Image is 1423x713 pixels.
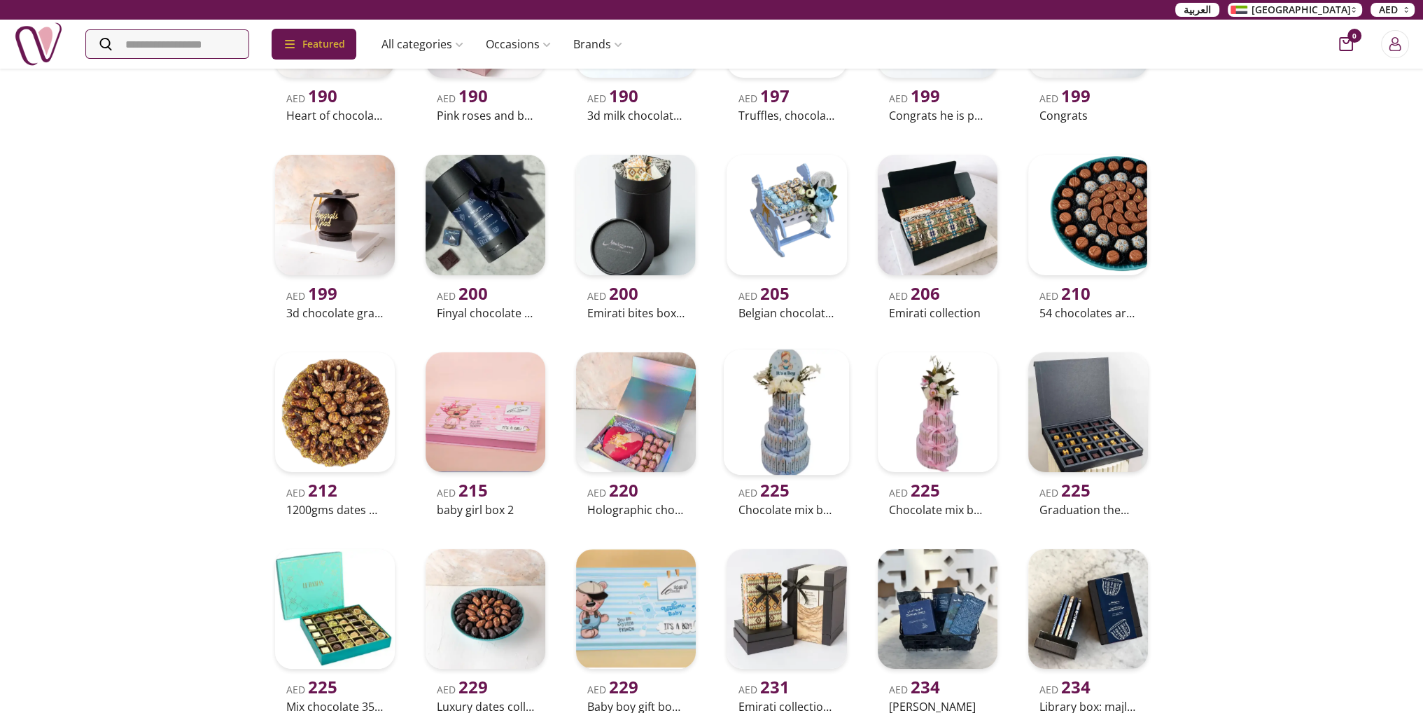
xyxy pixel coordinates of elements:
span: AED [1039,486,1091,499]
h2: 3d milk chocolate sheep by cravings café [587,107,685,124]
span: 220 [609,478,638,501]
span: AED [286,486,337,499]
img: uae-gifts-54 Chocolates Arrangement by NJD [1028,155,1148,275]
a: Brands [562,30,633,58]
span: 199 [308,282,337,305]
span: 205 [759,282,789,305]
img: uae-gifts-Finyal Chocolate Bites (75 pieces) [426,155,545,275]
input: Search [86,30,248,58]
span: 225 [308,675,337,698]
img: uae-gifts-Emirati Collection Library Box (Set of 5 Bars) [727,549,846,669]
img: uae-gifts-Luxury Dates Collection [426,549,545,669]
button: [GEOGRAPHIC_DATA] [1228,3,1362,17]
span: AED [1039,92,1091,105]
span: AED [437,92,488,105]
a: uae-gifts-3D Chocolate Graduation Hat by NJDAED 1993d chocolate graduation hat by njd [269,149,400,324]
span: 229 [458,675,488,698]
span: 190 [458,84,488,107]
span: 199 [911,84,940,107]
span: 200 [609,282,638,305]
img: uae-gifts-Shirka Hamper [878,549,997,669]
a: uae-gifts-Chocolate mix baby girl 2AED 225Chocolate mix baby girl [DEMOGRAPHIC_DATA] [721,347,852,521]
span: AED [738,289,789,303]
img: uae-gifts-1200gms Dates Hamper by NJD [275,352,395,472]
h2: Belgian chocolate for newborn baby boy [DEMOGRAPHIC_DATA] [738,305,835,321]
button: cart-button [1339,37,1353,51]
img: uae-gifts-Emirati Bites Box (Box of 75 Bites) [576,155,696,275]
span: AED [738,683,789,696]
span: 206 [911,282,940,305]
span: العربية [1184,3,1211,17]
h2: Chocolate mix baby girl [DEMOGRAPHIC_DATA] [738,501,835,518]
img: uae-gifts-Chocolate mix baby girl 1 [878,352,997,472]
a: uae-gifts-Emirati Bites Box (Box of 75 Bites)AED 200Emirati bites box (box of 75 bites) [570,149,701,324]
span: 229 [609,675,638,698]
span: AED [286,683,337,696]
span: 234 [1061,675,1091,698]
img: uae-gifts-Graduation theme Customizable Chocolates [1028,352,1148,472]
a: uae-gifts-Belgian chocolate for newborn baby boy 4AED 205Belgian chocolate for newborn baby boy [... [721,149,852,324]
a: uae-gifts-Holographic Chocolate Treat Box by NJDAED 220Holographic chocolate treat box by njd [570,347,701,521]
h2: Congrats [1039,107,1137,124]
span: 215 [458,478,488,501]
h2: 1200gms dates hamper by njd [286,501,384,518]
span: 212 [308,478,337,501]
span: AED [1039,683,1091,696]
span: 210 [1061,282,1091,305]
a: uae-gifts-1200gms Dates Hamper by NJDAED 2121200gms dates hamper by njd [269,347,400,521]
span: 0 [1347,29,1361,43]
span: AED [889,289,940,303]
h2: Pink roses and berries by njd [437,107,534,124]
span: AED [286,289,337,303]
h2: Graduation theme customizable chocolates [1039,501,1137,518]
span: AED [587,289,638,303]
img: uae-gifts-Belgian chocolate for newborn baby boy 4 [727,155,846,275]
a: Occasions [475,30,562,58]
h2: 54 chocolates arrangement by njd [1039,305,1137,321]
span: AED [738,486,789,499]
div: Featured [272,29,356,60]
span: AED [1039,289,1091,303]
span: 225 [911,478,940,501]
span: AED [889,92,940,105]
span: 200 [458,282,488,305]
span: AED [286,92,337,105]
img: uae-gifts-Holographic Chocolate Treat Box by NJD [576,352,696,472]
span: AED [587,92,638,105]
a: uae-gifts-Graduation theme Customizable ChocolatesAED 225Graduation theme customizable chocolates [1023,347,1154,521]
img: uae-gifts-Emirati Collection [878,155,997,275]
h2: Finyal chocolate bites (75 pieces) [437,305,534,321]
span: 190 [308,84,337,107]
h2: Heart of chocolate by njd [286,107,384,124]
span: 231 [759,675,789,698]
button: AED [1371,3,1415,17]
a: All categories [370,30,475,58]
span: 225 [1061,478,1091,501]
button: Login [1381,30,1409,58]
span: 199 [1061,84,1091,107]
img: uae-gifts-baby girl box 2 [426,352,545,472]
h2: baby girl box 2 [437,501,534,518]
span: AED [437,683,488,696]
span: AED [587,486,638,499]
img: uae-gifts-Chocolate mix baby girl 2 [724,349,850,475]
img: uae-gifts-Baby Boy Gift Boxes [576,549,696,669]
span: AED [437,289,488,303]
a: uae-gifts-Finyal Chocolate Bites (75 pieces)AED 200Finyal chocolate bites (75 pieces) [420,149,551,324]
h2: Congrats he is precious [889,107,986,124]
span: AED [437,486,488,499]
a: uae-gifts-Emirati CollectionAED 206Emirati collection [872,149,1003,324]
img: Nigwa-uae-gifts [14,20,63,69]
a: uae-gifts-baby girl box 2AED 215baby girl box 2 [420,347,551,521]
h2: Holographic chocolate treat box by njd [587,501,685,518]
span: AED [587,683,638,696]
h2: Truffles, chocolates and assorted arabic desserts by njd [738,107,835,124]
span: 225 [759,478,789,501]
span: 234 [911,675,940,698]
span: AED [889,486,940,499]
img: uae-gifts-Library Box: Majlis Selection [1028,549,1148,669]
a: uae-gifts-Chocolate mix baby girl 1AED 225Chocolate mix baby girl [DEMOGRAPHIC_DATA] [872,347,1003,521]
img: uae-gifts-Mix Chocolate 350 G [275,549,395,669]
span: AED [889,683,940,696]
span: 197 [759,84,789,107]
